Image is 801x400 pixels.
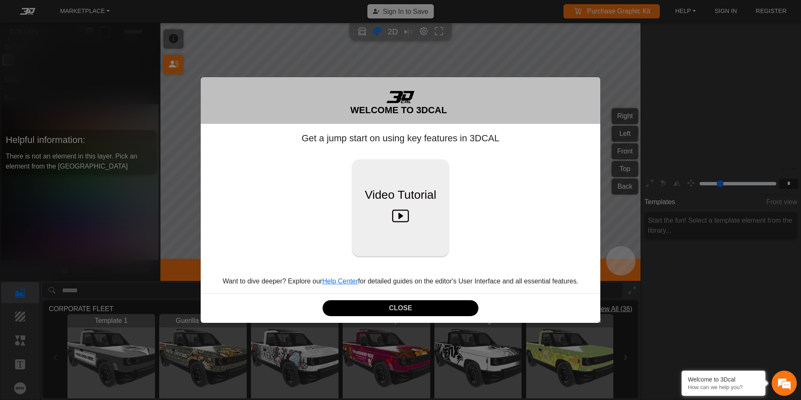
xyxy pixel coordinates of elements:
[352,159,449,256] button: Video Tutorial
[323,300,478,317] button: CLOSE
[365,186,437,204] span: Video Tutorial
[688,376,759,383] div: Welcome to 3Dcal
[350,103,447,117] h5: WELCOME TO 3DCAL
[688,384,759,390] p: How can we help you?
[207,131,594,146] h5: Get a jump start on using key features in 3DCAL
[322,278,358,285] a: Help Center
[207,276,594,286] p: Want to dive deeper? Explore our for detailed guides on the editor's User Interface and all essen...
